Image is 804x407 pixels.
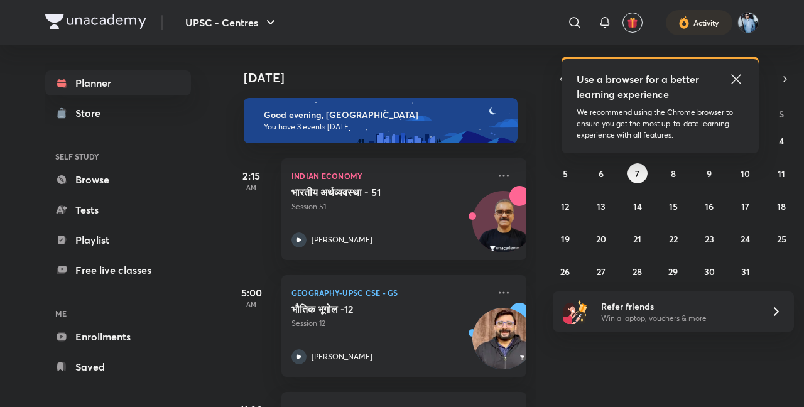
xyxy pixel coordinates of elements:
img: Avatar [473,198,533,258]
button: October 12, 2025 [555,196,575,216]
abbr: October 28, 2025 [633,266,642,278]
button: October 25, 2025 [771,229,791,249]
button: October 13, 2025 [591,196,611,216]
p: We recommend using the Chrome browser to ensure you get the most up-to-date learning experience w... [577,107,744,141]
abbr: October 29, 2025 [668,266,678,278]
h6: SELF STUDY [45,146,191,167]
h4: [DATE] [244,70,539,85]
p: You have 3 events [DATE] [264,122,506,132]
button: October 19, 2025 [555,229,575,249]
abbr: October 13, 2025 [597,200,606,212]
img: activity [678,15,690,30]
button: October 10, 2025 [736,163,756,183]
button: October 29, 2025 [663,261,683,281]
abbr: October 16, 2025 [705,200,714,212]
abbr: October 15, 2025 [669,200,678,212]
img: evening [244,98,518,143]
a: Planner [45,70,191,95]
abbr: October 9, 2025 [707,168,712,180]
button: October 11, 2025 [771,163,791,183]
button: October 16, 2025 [699,196,719,216]
abbr: October 19, 2025 [561,233,570,245]
a: Company Logo [45,14,146,32]
button: October 24, 2025 [736,229,756,249]
abbr: October 8, 2025 [671,168,676,180]
abbr: October 26, 2025 [560,266,570,278]
button: October 8, 2025 [663,163,683,183]
button: October 17, 2025 [736,196,756,216]
abbr: October 18, 2025 [777,200,786,212]
h5: 2:15 [226,168,276,183]
h6: Good evening, [GEOGRAPHIC_DATA] [264,109,506,121]
p: Geography-UPSC CSE - GS [291,285,489,300]
div: Store [75,106,108,121]
button: October 9, 2025 [699,163,719,183]
abbr: October 17, 2025 [741,200,749,212]
abbr: October 24, 2025 [741,233,750,245]
h5: Use a browser for a better learning experience [577,72,702,102]
button: October 21, 2025 [627,229,648,249]
p: AM [226,300,276,308]
button: avatar [622,13,643,33]
img: Company Logo [45,14,146,29]
button: October 5, 2025 [555,163,575,183]
h6: ME [45,303,191,324]
a: Store [45,100,191,126]
abbr: October 22, 2025 [669,233,678,245]
abbr: October 14, 2025 [633,200,642,212]
abbr: October 6, 2025 [599,168,604,180]
p: AM [226,183,276,191]
h5: 5:00 [226,285,276,300]
abbr: October 11, 2025 [778,168,785,180]
a: Browse [45,167,191,192]
abbr: October 4, 2025 [779,135,784,147]
button: October 22, 2025 [663,229,683,249]
abbr: October 27, 2025 [597,266,606,278]
abbr: October 30, 2025 [704,266,715,278]
p: [PERSON_NAME] [312,351,372,362]
button: October 30, 2025 [699,261,719,281]
a: Saved [45,354,191,379]
button: UPSC - Centres [178,10,286,35]
abbr: October 23, 2025 [705,233,714,245]
button: October 28, 2025 [627,261,648,281]
abbr: October 7, 2025 [635,168,639,180]
a: Enrollments [45,324,191,349]
a: Playlist [45,227,191,252]
p: Indian Economy [291,168,489,183]
abbr: October 12, 2025 [561,200,569,212]
button: October 6, 2025 [591,163,611,183]
button: October 31, 2025 [736,261,756,281]
a: Tests [45,197,191,222]
abbr: October 5, 2025 [563,168,568,180]
p: Session 51 [291,201,489,212]
p: Session 12 [291,318,489,329]
button: October 7, 2025 [627,163,648,183]
h6: Refer friends [601,300,756,313]
button: October 23, 2025 [699,229,719,249]
button: October 27, 2025 [591,261,611,281]
img: avatar [627,17,638,28]
abbr: Saturday [779,108,784,120]
p: Win a laptop, vouchers & more [601,313,756,324]
h5: भारतीय अर्थव्यवस्था - 51 [291,186,448,198]
h5: भौतिक भूगोल -12 [291,303,448,315]
button: October 4, 2025 [771,131,791,151]
abbr: October 31, 2025 [741,266,750,278]
button: October 26, 2025 [555,261,575,281]
p: [PERSON_NAME] [312,234,372,246]
img: Shipu [737,12,759,33]
button: October 15, 2025 [663,196,683,216]
img: referral [563,299,588,324]
a: Free live classes [45,258,191,283]
abbr: October 25, 2025 [777,233,786,245]
button: October 14, 2025 [627,196,648,216]
abbr: October 10, 2025 [741,168,750,180]
abbr: October 21, 2025 [633,233,641,245]
button: October 20, 2025 [591,229,611,249]
button: October 18, 2025 [771,196,791,216]
abbr: October 20, 2025 [596,233,606,245]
